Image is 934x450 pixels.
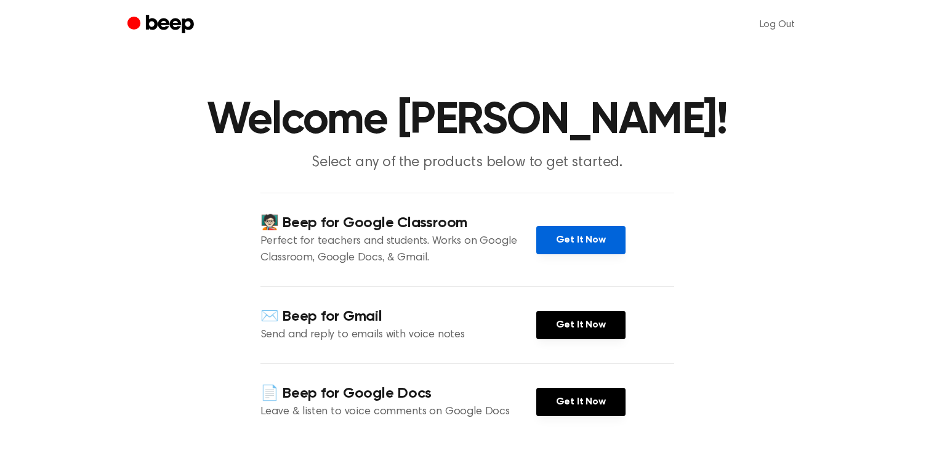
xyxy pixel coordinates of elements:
[152,98,783,143] h1: Welcome [PERSON_NAME]!
[536,226,626,254] a: Get It Now
[260,404,536,420] p: Leave & listen to voice comments on Google Docs
[231,153,704,173] p: Select any of the products below to get started.
[260,233,536,267] p: Perfect for teachers and students. Works on Google Classroom, Google Docs, & Gmail.
[260,384,536,404] h4: 📄 Beep for Google Docs
[536,311,626,339] a: Get It Now
[536,388,626,416] a: Get It Now
[127,13,197,37] a: Beep
[260,213,536,233] h4: 🧑🏻‍🏫 Beep for Google Classroom
[747,10,807,39] a: Log Out
[260,327,536,344] p: Send and reply to emails with voice notes
[260,307,536,327] h4: ✉️ Beep for Gmail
